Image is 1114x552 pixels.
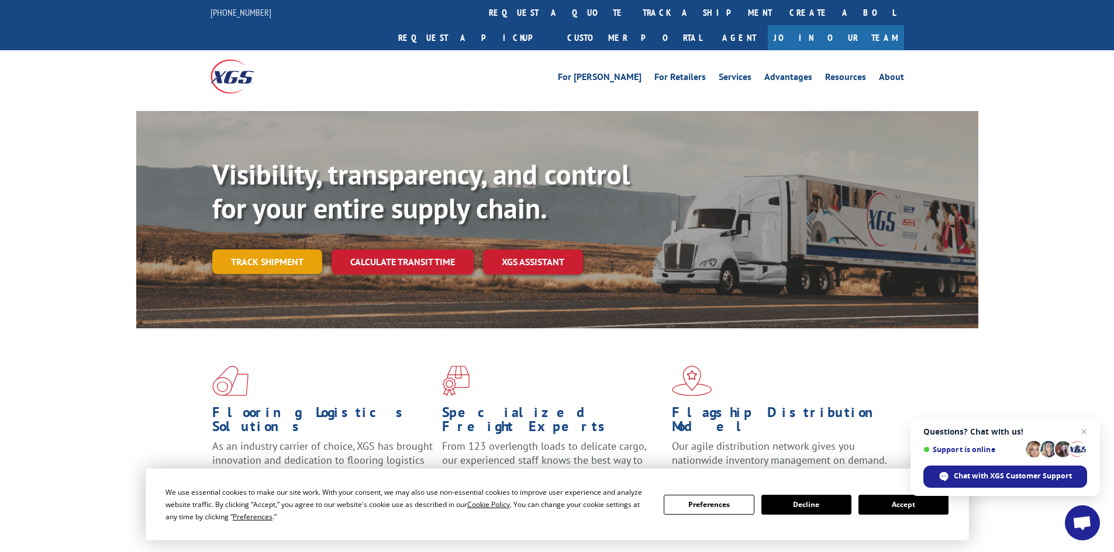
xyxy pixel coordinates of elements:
a: About [879,72,904,85]
a: Request a pickup [389,25,558,50]
h1: Flooring Logistics Solutions [212,405,433,439]
button: Accept [858,495,949,515]
span: Cookie Policy [467,499,510,509]
a: Open chat [1065,505,1100,540]
h1: Flagship Distribution Model [672,405,893,439]
a: For [PERSON_NAME] [558,72,642,85]
a: XGS ASSISTANT [483,249,583,275]
a: Services [719,72,751,85]
p: From 123 overlength loads to delicate cargo, our experienced staff knows the best way to move you... [442,439,663,491]
button: Preferences [664,495,754,515]
a: Resources [825,72,866,85]
a: For Retailers [654,72,706,85]
div: Cookie Consent Prompt [146,468,969,540]
span: As an industry carrier of choice, XGS has brought innovation and dedication to flooring logistics... [212,439,433,481]
h1: Specialized Freight Experts [442,405,663,439]
a: Track shipment [212,249,322,274]
a: [PHONE_NUMBER] [211,6,271,18]
img: xgs-icon-total-supply-chain-intelligence-red [212,366,249,396]
b: Visibility, transparency, and control for your entire supply chain. [212,156,630,226]
span: Questions? Chat with us! [923,427,1087,436]
span: Preferences [233,512,273,522]
span: Support is online [923,445,1022,454]
span: Chat with XGS Customer Support [954,471,1072,481]
a: Advantages [764,72,812,85]
a: Join Our Team [768,25,904,50]
img: xgs-icon-focused-on-flooring-red [442,366,470,396]
a: Customer Portal [558,25,711,50]
span: Chat with XGS Customer Support [923,466,1087,488]
div: We use essential cookies to make our site work. With your consent, we may also use non-essential ... [165,486,650,523]
a: Agent [711,25,768,50]
img: xgs-icon-flagship-distribution-model-red [672,366,712,396]
span: Our agile distribution network gives you nationwide inventory management on demand. [672,439,887,467]
a: Calculate transit time [332,249,474,275]
button: Decline [761,495,851,515]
